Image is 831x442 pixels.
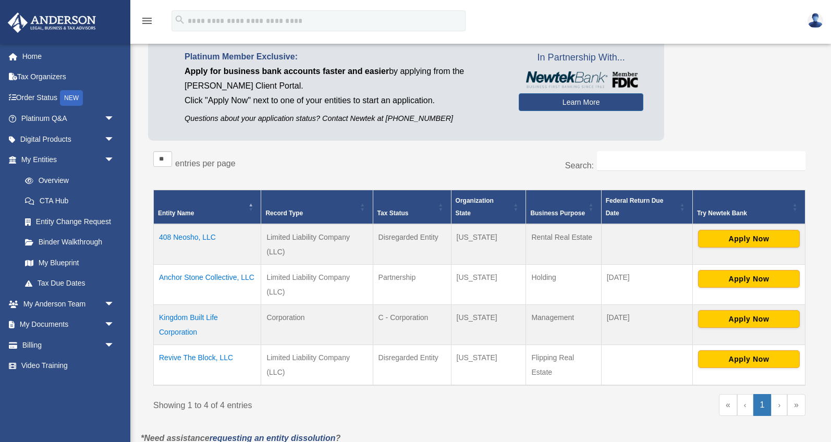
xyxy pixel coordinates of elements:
[7,67,130,88] a: Tax Organizers
[154,345,261,385] td: Revive The Block, LLC
[565,161,594,170] label: Search:
[373,190,451,224] th: Tax Status: Activate to sort
[7,314,130,335] a: My Documentsarrow_drop_down
[5,13,99,33] img: Anderson Advisors Platinum Portal
[104,335,125,356] span: arrow_drop_down
[261,224,373,265] td: Limited Liability Company (LLC)
[141,15,153,27] i: menu
[451,224,526,265] td: [US_STATE]
[104,129,125,150] span: arrow_drop_down
[451,304,526,345] td: [US_STATE]
[698,270,800,288] button: Apply Now
[719,394,737,416] a: First
[185,67,389,76] span: Apply for business bank accounts faster and easier
[15,191,125,212] a: CTA Hub
[526,224,601,265] td: Rental Real Estate
[174,14,186,26] i: search
[697,207,789,219] div: Try Newtek Bank
[154,304,261,345] td: Kingdom Built Life Corporation
[526,190,601,224] th: Business Purpose: Activate to sort
[104,150,125,171] span: arrow_drop_down
[7,46,130,67] a: Home
[104,108,125,130] span: arrow_drop_down
[456,197,494,217] span: Organization State
[519,93,643,111] a: Learn More
[526,345,601,385] td: Flipping Real Estate
[185,112,503,125] p: Questions about your application status? Contact Newtek at [PHONE_NUMBER]
[373,264,451,304] td: Partnership
[698,230,800,248] button: Apply Now
[265,210,303,217] span: Record Type
[7,129,130,150] a: Digital Productsarrow_drop_down
[153,394,472,413] div: Showing 1 to 4 of 4 entries
[15,170,120,191] a: Overview
[692,190,805,224] th: Try Newtek Bank : Activate to sort
[15,273,125,294] a: Tax Due Dates
[808,13,823,28] img: User Pic
[377,210,409,217] span: Tax Status
[141,18,153,27] a: menu
[185,64,503,93] p: by applying from the [PERSON_NAME] Client Portal.
[261,304,373,345] td: Corporation
[601,190,692,224] th: Federal Return Due Date: Activate to sort
[7,293,130,314] a: My Anderson Teamarrow_drop_down
[175,159,236,168] label: entries per page
[7,355,130,376] a: Video Training
[7,108,130,129] a: Platinum Q&Aarrow_drop_down
[154,190,261,224] th: Entity Name: Activate to invert sorting
[526,264,601,304] td: Holding
[524,71,638,88] img: NewtekBankLogoSM.png
[530,210,585,217] span: Business Purpose
[451,345,526,385] td: [US_STATE]
[154,264,261,304] td: Anchor Stone Collective, LLC
[60,90,83,106] div: NEW
[601,304,692,345] td: [DATE]
[154,224,261,265] td: 408 Neosho, LLC
[698,350,800,368] button: Apply Now
[7,87,130,108] a: Order StatusNEW
[451,264,526,304] td: [US_STATE]
[261,345,373,385] td: Limited Liability Company (LLC)
[373,345,451,385] td: Disregarded Entity
[104,293,125,315] span: arrow_drop_down
[261,190,373,224] th: Record Type: Activate to sort
[15,232,125,253] a: Binder Walkthrough
[451,190,526,224] th: Organization State: Activate to sort
[698,310,800,328] button: Apply Now
[15,252,125,273] a: My Blueprint
[7,335,130,355] a: Billingarrow_drop_down
[185,93,503,108] p: Click "Apply Now" next to one of your entities to start an application.
[185,50,503,64] p: Platinum Member Exclusive:
[373,224,451,265] td: Disregarded Entity
[601,264,692,304] td: [DATE]
[373,304,451,345] td: C - Corporation
[104,314,125,336] span: arrow_drop_down
[15,211,125,232] a: Entity Change Request
[526,304,601,345] td: Management
[261,264,373,304] td: Limited Liability Company (LLC)
[7,150,125,170] a: My Entitiesarrow_drop_down
[158,210,194,217] span: Entity Name
[606,197,664,217] span: Federal Return Due Date
[519,50,643,66] span: In Partnership With...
